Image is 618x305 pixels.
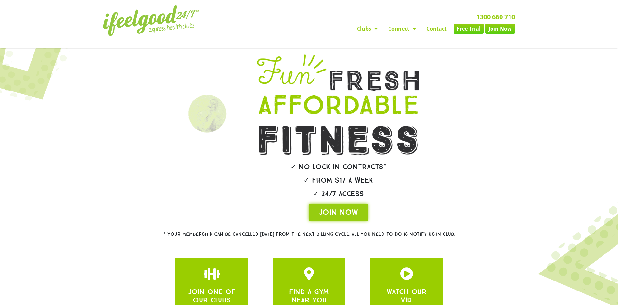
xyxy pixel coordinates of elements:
a: JOIN ONE OF OUR CLUBS [205,267,218,280]
a: Contact [421,24,452,34]
a: JOIN NOW [309,204,368,221]
h2: * Your membership can be cancelled [DATE] from the next billing cycle. All you need to do is noti... [140,232,478,237]
a: Free Trial [454,24,484,34]
h2: ✓ No lock-in contracts* [239,163,438,170]
a: JOIN ONE OF OUR CLUBS [188,287,236,304]
span: JOIN NOW [319,207,358,217]
a: FIND A GYM NEAR YOU [289,287,329,304]
nav: Menu [249,24,515,34]
a: JOIN ONE OF OUR CLUBS [400,267,413,280]
h2: ✓ From $17 a week [239,177,438,184]
a: JOIN ONE OF OUR CLUBS [303,267,315,280]
a: WATCH OUR VID [387,287,426,304]
a: Clubs [352,24,383,34]
a: 1300 660 710 [476,13,515,21]
h2: ✓ 24/7 Access [239,190,438,197]
a: Connect [383,24,421,34]
a: Join Now [485,24,515,34]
